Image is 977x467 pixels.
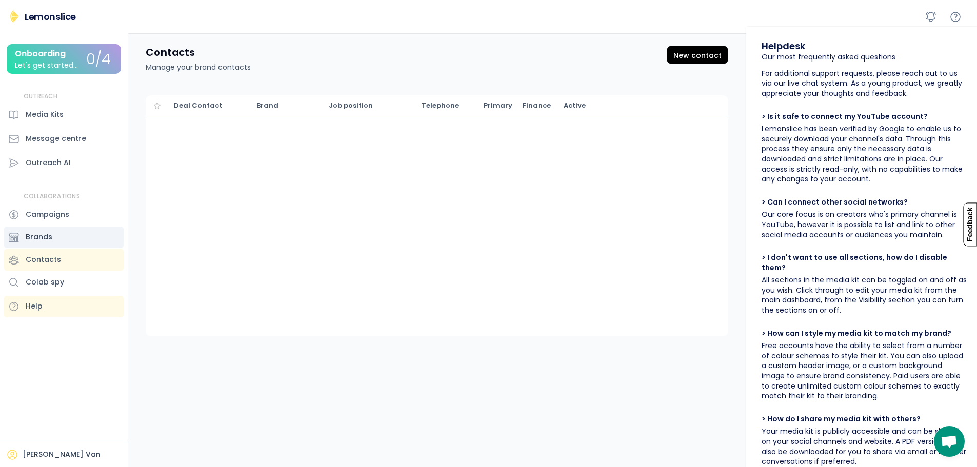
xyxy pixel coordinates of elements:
div: Helpdesk [762,39,805,52]
div: > How do I share my media kit with others? [762,414,921,424]
div: Lemonslice [25,10,76,23]
div: Active [564,101,586,110]
div: Help [26,301,43,312]
div: Message centre [26,133,86,144]
div: Your media kit is publicly accessible and can be shared on your social channels and website. A PD... [762,427,967,466]
img: Lemonslice [8,10,21,23]
div: Deal Contact [174,101,222,110]
div: COLLABORATIONS [24,192,80,201]
div: > I don't want to use all sections, how do I disable them? [762,253,967,273]
div: Colab spy [26,277,64,288]
h4: Contacts [146,46,195,59]
div: New contact [672,51,723,60]
div: All sections in the media kit can be toggled on and off as you wish. Click through to edit your m... [762,275,967,315]
div: Onboarding [15,49,66,58]
a: Open chat [934,426,965,457]
div: Free accounts have the ability to select from a number of colour schemes to style their kit. You ... [762,341,967,401]
div: 0/4 [86,52,111,68]
div: Finance [523,101,551,110]
div: Our core focus is on creators who's primary channel is YouTube, however it is possible to list an... [762,210,967,240]
div: Add new deal [667,46,728,64]
div: Let's get started... [15,62,78,69]
div: Our most frequently asked questions [762,52,895,63]
div: Manage your brand contacts [146,62,251,73]
div: > How can I style my media kit to match my brand? [762,329,951,339]
div: Primary [484,101,512,110]
div: Brand [256,101,278,110]
div: Media Kits [26,109,64,120]
div: OUTREACH [24,92,58,101]
div: Brands [26,232,52,242]
div: For additional support requests, please reach out to us via our live chat system. As a young prod... [762,69,967,99]
div: Campaigns [26,209,69,220]
div: > Is it safe to connect my YouTube account? [762,112,928,122]
div: > Can I connect other social networks? [762,197,908,208]
div: Telephone [422,101,459,110]
div: Outreach AI [26,157,71,168]
div: Contacts [26,254,61,265]
div: Job position [329,101,373,110]
div: Lemonslice has been verified by Google to enable us to securely download your channel's data. Thr... [762,124,967,185]
div: [PERSON_NAME] Van [23,450,101,460]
